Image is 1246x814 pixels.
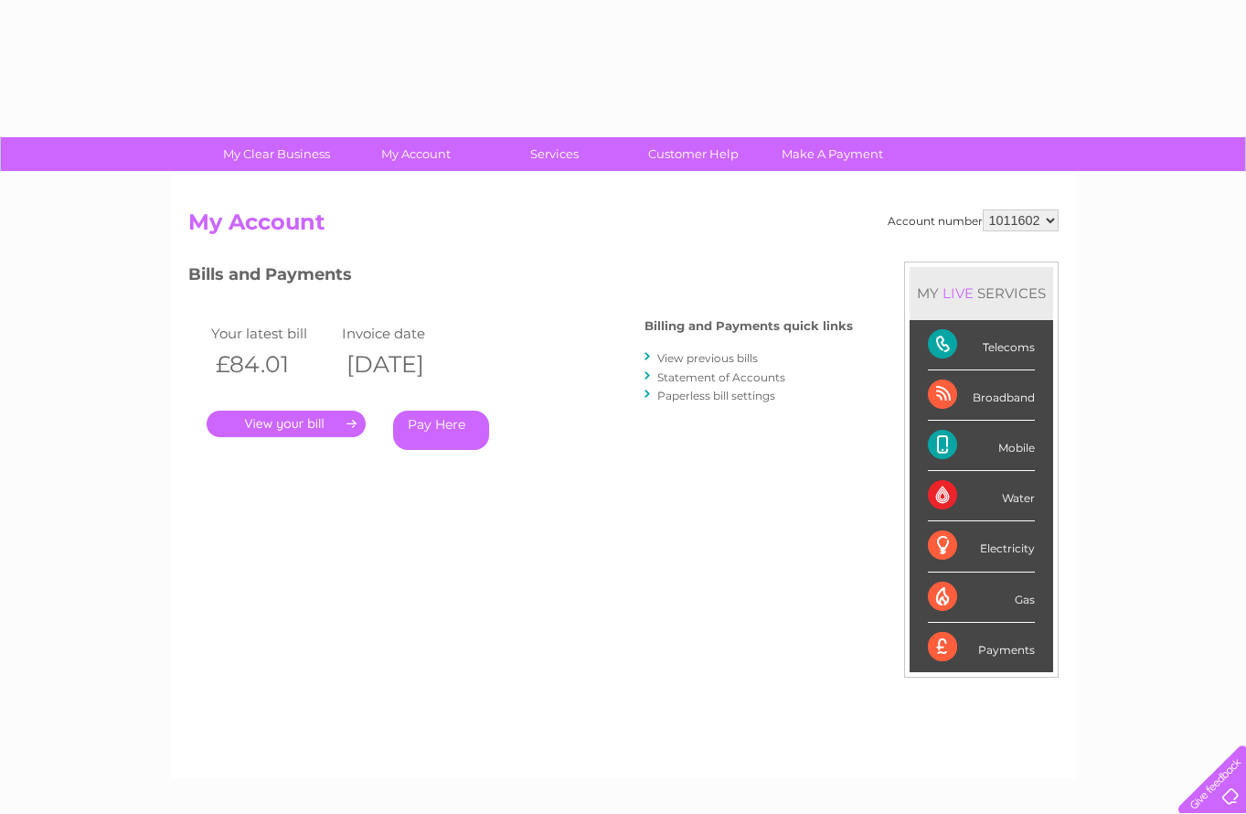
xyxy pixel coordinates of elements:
div: Electricity [928,521,1035,572]
div: Telecoms [928,320,1035,370]
div: Water [928,471,1035,521]
h4: Billing and Payments quick links [644,319,853,333]
h2: My Account [188,209,1059,244]
a: . [207,411,366,437]
a: Pay Here [393,411,489,450]
a: Services [479,137,630,171]
td: Invoice date [337,321,469,346]
div: MY SERVICES [910,267,1053,319]
a: My Account [340,137,491,171]
div: LIVE [939,284,977,302]
a: Paperless bill settings [657,389,775,402]
a: View previous bills [657,351,758,365]
div: Payments [928,623,1035,672]
th: £84.01 [207,346,338,383]
a: Statement of Accounts [657,370,785,384]
a: Customer Help [618,137,769,171]
h3: Bills and Payments [188,262,853,294]
div: Account number [888,209,1059,231]
div: Gas [928,573,1035,623]
a: My Clear Business [201,137,352,171]
td: Your latest bill [207,321,338,346]
div: Broadband [928,370,1035,421]
div: Mobile [928,421,1035,471]
th: [DATE] [337,346,469,383]
a: Make A Payment [757,137,908,171]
